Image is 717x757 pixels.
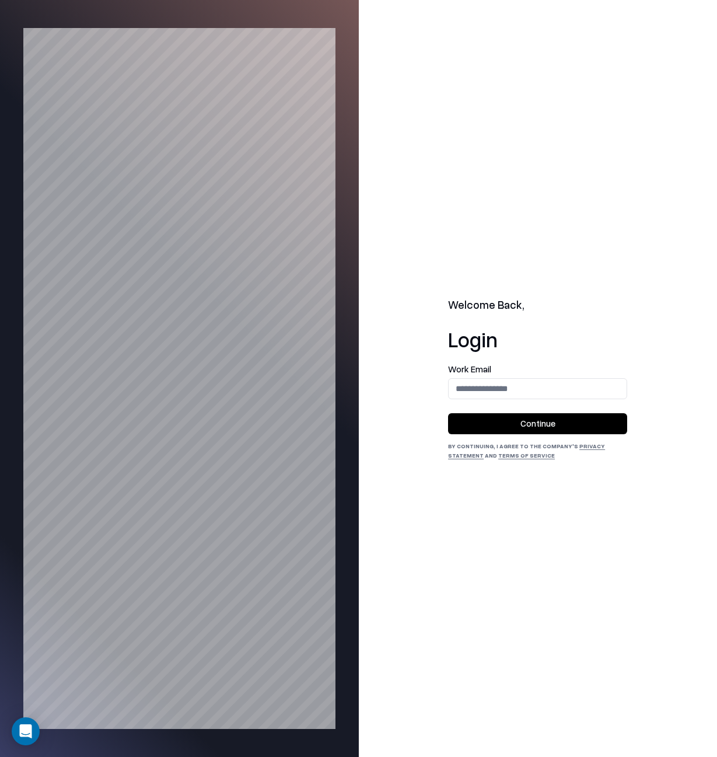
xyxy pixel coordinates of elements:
[448,441,627,460] div: By continuing, I agree to the Company's and
[498,452,555,459] a: Terms of Service
[448,297,627,313] h2: Welcome Back,
[448,365,627,374] label: Work Email
[448,327,627,351] h1: Login
[448,413,627,434] button: Continue
[448,442,605,459] a: Privacy Statement
[12,717,40,745] div: Open Intercom Messenger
